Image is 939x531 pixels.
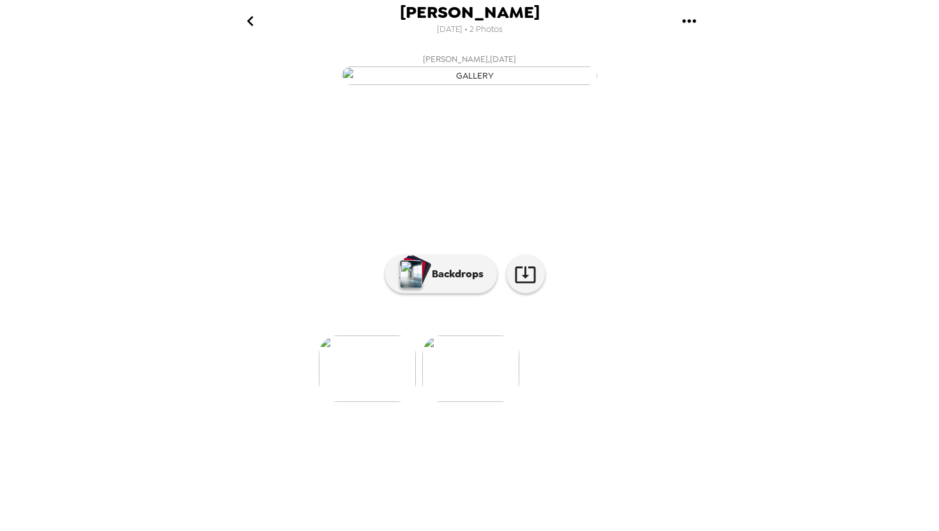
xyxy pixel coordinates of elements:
button: Backdrops [385,255,497,293]
span: [PERSON_NAME] [400,4,540,21]
span: [DATE] • 2 Photos [437,21,503,38]
p: Backdrops [425,266,484,282]
img: gallery [422,335,519,402]
img: gallery [319,335,416,402]
img: gallery [342,66,597,85]
span: [PERSON_NAME] , [DATE] [423,52,516,66]
button: [PERSON_NAME],[DATE] [214,48,725,89]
